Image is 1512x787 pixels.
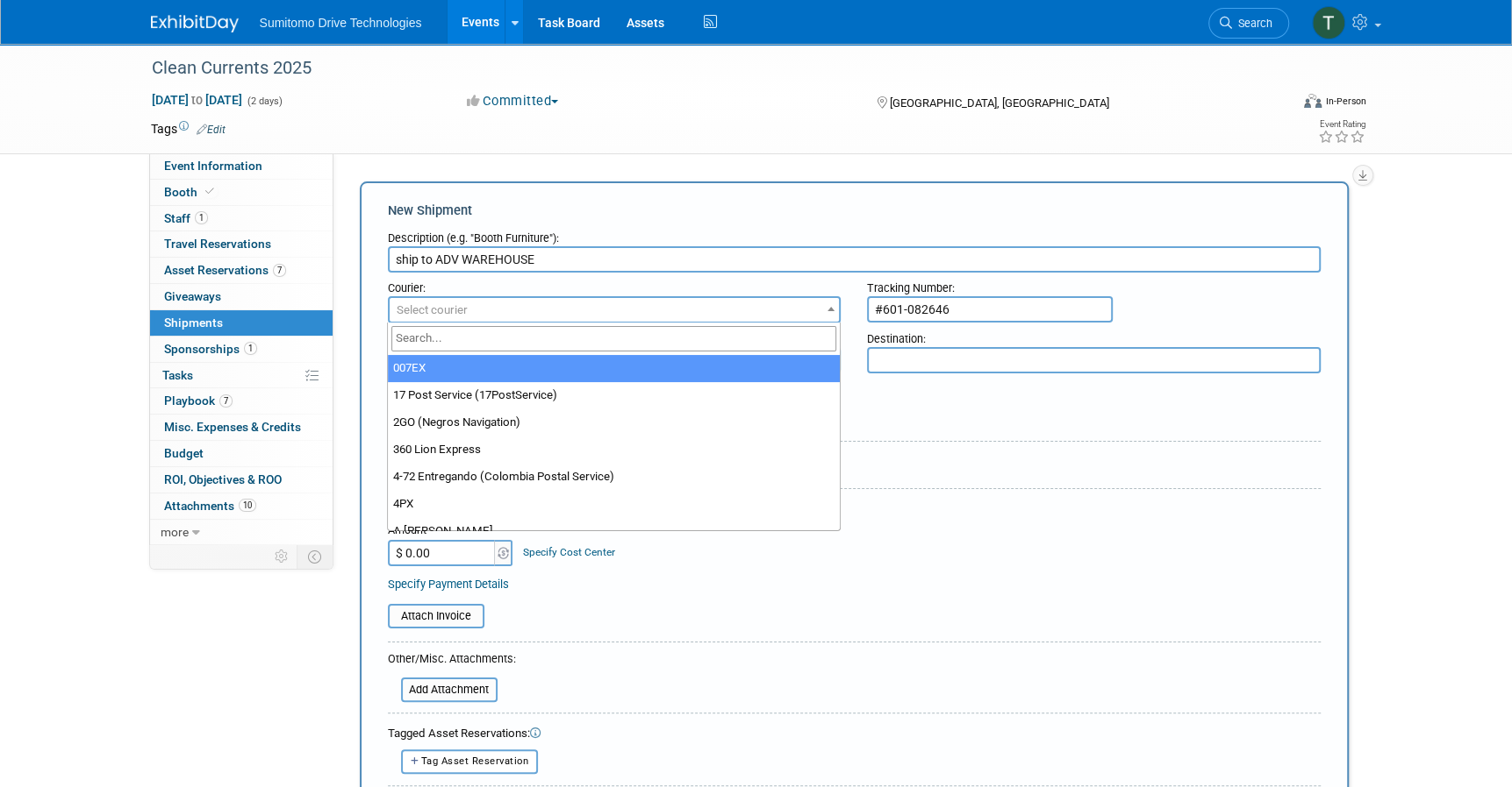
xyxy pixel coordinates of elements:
[1208,8,1289,39] a: Search
[273,264,286,277] span: 7
[164,420,301,434] span: Misc. Expenses & Credits
[401,749,539,773] button: Tag Asset Reservation
[164,472,282,486] span: ROI, Objectives & ROO
[1304,94,1322,108] img: Format-Inperson.png
[246,96,283,107] span: (2 days)
[164,342,257,356] span: Sponsorships
[388,518,840,545] li: A [PERSON_NAME]
[189,93,205,107] span: to
[297,545,333,568] td: Toggle Event Tabs
[1232,17,1272,30] span: Search
[164,237,271,251] span: Travel Reservations
[151,92,243,108] span: [DATE] [DATE]
[150,180,333,205] a: Booth
[150,231,333,257] a: Travel Reservations
[150,284,333,309] a: Giveaways
[890,96,1109,110] span: [GEOGRAPHIC_DATA], [GEOGRAPHIC_DATA]
[1324,95,1365,108] div: In-Person
[150,310,333,336] a: Shipments
[150,258,333,283] a: Asset Reservations7
[164,263,286,277] span: Asset Reservations
[164,499,256,513] span: Attachments
[150,441,333,466] a: Budget
[150,206,333,231] a: Staff1
[421,755,529,767] span: Tag Asset Reservation
[151,120,226,138] td: Tags
[164,393,233,408] span: Playbook
[150,493,333,519] a: Attachments10
[1317,120,1365,129] div: Event Rating
[150,337,333,362] a: Sponsorships1
[461,92,565,110] button: Committed
[260,16,422,30] span: Sumitomo Drive Technologies
[146,53,1263,84] div: Clean Currents 2025
[150,520,333,545] a: more
[162,368,193,382] span: Tasks
[388,273,842,296] div: Courier:
[388,202,1321,220] div: New Shipment
[205,187,214,196] i: Booth reservation complete
[150,467,333,493] a: ROI, Objectives & ROO
[1186,91,1366,117] div: Event Format
[867,323,1321,347] div: Destination:
[195,211,208,224] span: 1
[388,726,1321,742] div: Tagged Asset Reservations:
[164,289,221,303] span: Giveaways
[388,578,509,591] a: Specify Payment Details
[397,303,468,316] span: Select courier
[1312,6,1345,39] img: Taylor Mobley
[164,316,223,330] span: Shipments
[150,388,333,414] a: Playbook7
[388,355,840,382] li: 007EX
[219,394,233,408] span: 7
[267,545,297,568] td: Personalize Event Tab Strip
[388,436,840,464] li: 360 Lion Express
[164,159,262,173] span: Event Information
[523,546,615,558] a: Specify Cost Center
[164,446,204,460] span: Budget
[239,499,256,512] span: 10
[244,342,257,355] span: 1
[391,326,836,351] input: Search...
[164,211,208,225] span: Staff
[388,651,516,671] div: Other/Misc. Attachments:
[10,7,907,25] body: Rich Text Area. Press ALT-0 for help.
[388,223,1321,246] div: Description (e.g. "Booth Furniture"):
[388,464,840,491] li: 4-72 Entregando (Colombia Postal Service)
[388,409,840,436] li: 2GO (Negros Navigation)
[150,153,333,179] a: Event Information
[150,415,333,440] a: Misc. Expenses & Credits
[867,273,1321,296] div: Tracking Number:
[388,502,1321,519] div: Cost:
[388,491,840,518] li: 4PX
[197,124,226,136] a: Edit
[150,363,333,388] a: Tasks
[164,185,218,199] span: Booth
[388,382,840,409] li: 17 Post Service (17PostService)
[151,15,239,32] img: ExhibitDay
[161,525,189,539] span: more
[388,522,515,540] div: Amount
